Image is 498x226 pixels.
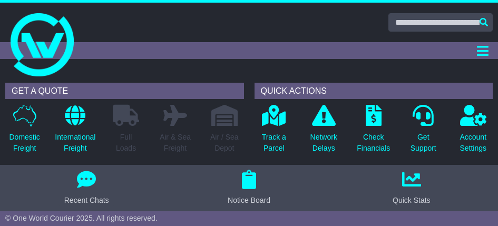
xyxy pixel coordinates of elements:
[459,104,487,160] a: AccountSettings
[262,132,286,154] p: Track a Parcel
[472,42,493,59] button: Toggle navigation
[64,195,109,206] div: Recent Chats
[386,170,437,206] button: Quick Stats
[356,104,390,160] a: CheckFinancials
[460,132,486,154] p: Account Settings
[54,104,96,160] a: InternationalFreight
[357,132,390,154] p: Check Financials
[9,104,41,160] a: DomesticFreight
[410,104,437,160] a: GetSupport
[255,83,493,99] div: QUICK ACTIONS
[310,132,337,154] p: Network Delays
[5,83,244,99] div: GET A QUOTE
[58,170,115,206] button: Recent Chats
[228,195,270,206] div: Notice Board
[411,132,436,154] p: Get Support
[113,132,139,154] p: Full Loads
[210,132,239,154] p: Air / Sea Depot
[310,104,338,160] a: NetworkDelays
[9,132,40,154] p: Domestic Freight
[261,104,287,160] a: Track aParcel
[5,214,158,222] span: © One World Courier 2025. All rights reserved.
[221,170,277,206] button: Notice Board
[160,132,191,154] p: Air & Sea Freight
[55,132,95,154] p: International Freight
[393,195,431,206] div: Quick Stats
